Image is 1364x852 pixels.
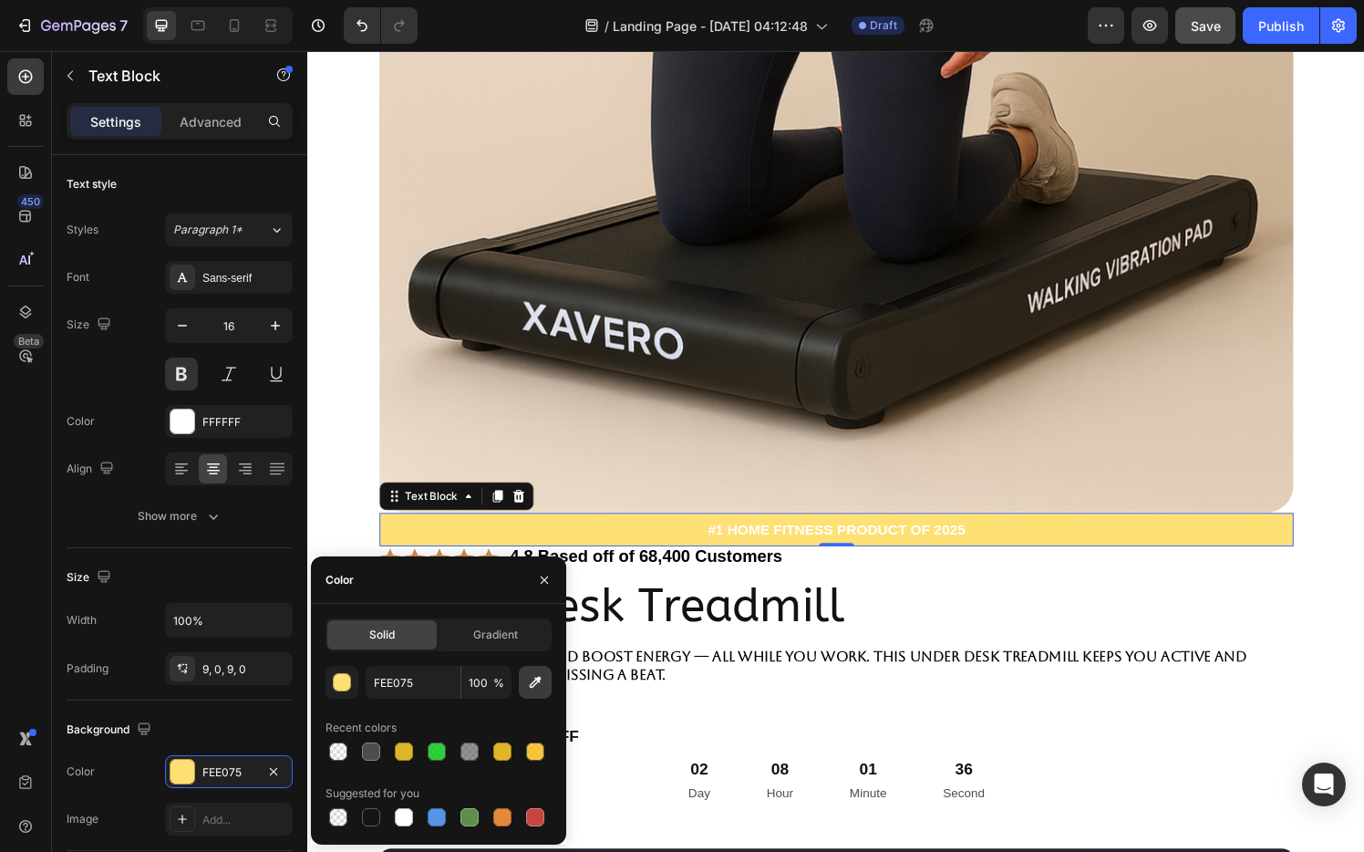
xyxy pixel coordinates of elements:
div: Color [67,413,95,430]
div: Undo/Redo [344,7,418,44]
p: Text Block [88,65,243,87]
div: Add... [202,812,288,828]
div: Image [67,811,98,827]
span: Save [1191,18,1221,34]
div: 9, 0, 9, 0 [202,661,288,678]
div: 36 [657,734,700,755]
div: Sans-serif [202,270,288,286]
div: Text style [67,176,117,192]
div: Width [67,612,97,629]
input: Auto [166,604,292,637]
button: Publish [1243,7,1319,44]
div: Open Intercom Messenger [1302,763,1346,806]
span: Paragraph 1* [173,222,243,238]
div: Color [67,764,95,780]
span: % [493,675,504,691]
button: Paragraph 1* [165,213,293,246]
iframe: Design area [307,51,1364,852]
p: Minute [561,758,599,781]
div: Suggested for you [325,785,419,802]
p: 7 [119,15,128,36]
button: Show more [67,500,293,533]
div: FEE075 [202,764,255,781]
div: 02 [394,734,417,755]
div: 08 [475,734,502,755]
div: Size [67,313,115,338]
div: FFFFFF [202,414,288,431]
div: 450 [17,194,44,209]
div: Beta [14,334,44,348]
p: Settings [90,112,141,131]
p: Advanced [180,112,242,131]
div: Size [67,566,115,590]
span: / [604,16,609,36]
p: Day [394,758,417,781]
span: Draft [870,17,897,34]
div: Padding [67,660,108,677]
div: 01 [561,734,599,755]
span: Gradient [473,627,518,643]
p: Second [657,758,700,781]
button: Save [1175,7,1235,44]
input: Eg: FFFFFF [366,666,460,699]
div: Recent colors [325,720,397,736]
button: 7 [7,7,136,44]
div: Show more [138,507,222,525]
span: Solid [369,627,395,643]
div: Styles [67,222,98,238]
div: Publish [1258,16,1304,36]
div: Color [325,572,354,588]
p: Hour [475,758,502,781]
div: Background [67,718,155,743]
span: Landing Page - [DATE] 04:12:48 [613,16,808,36]
div: Font [67,269,89,286]
div: Align [67,457,118,482]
